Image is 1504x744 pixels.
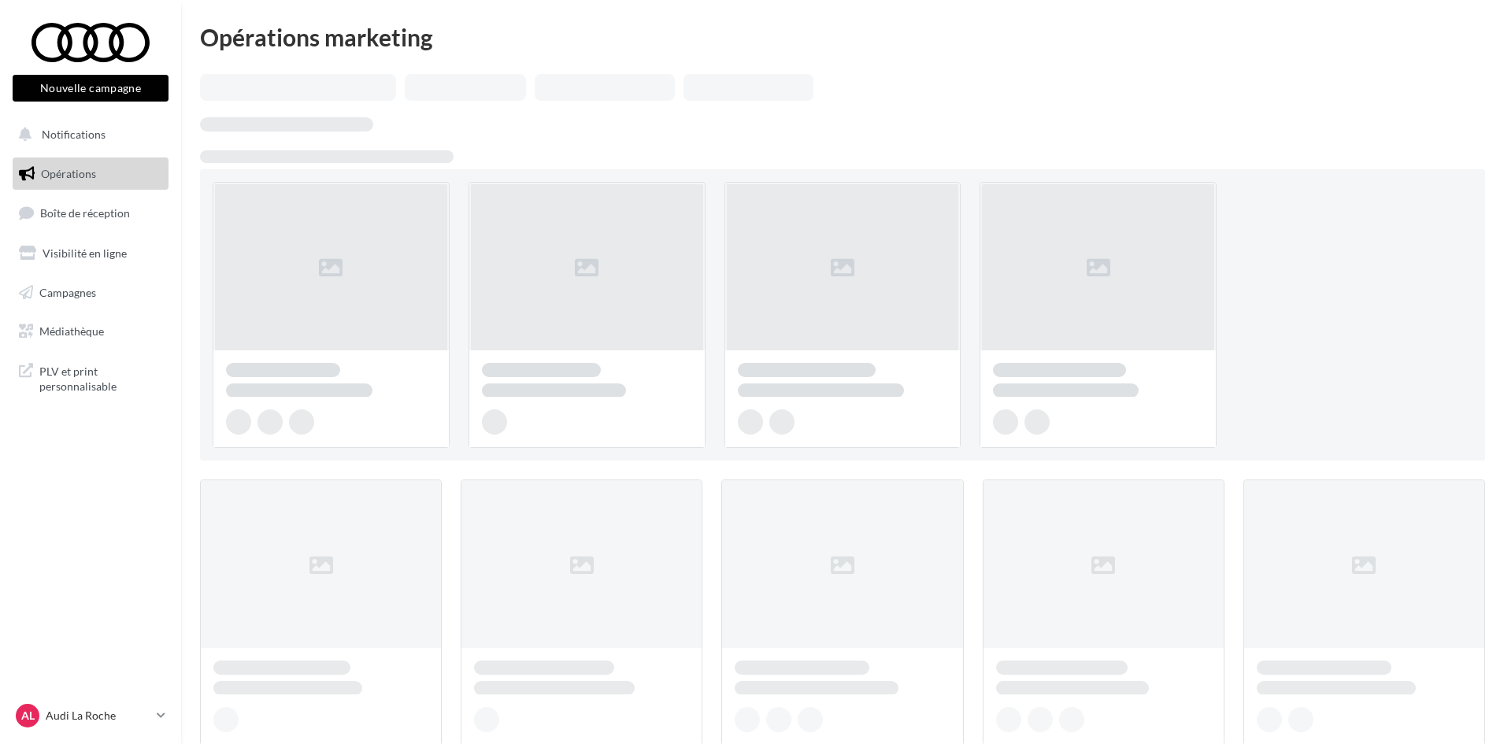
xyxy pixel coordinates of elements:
a: Visibilité en ligne [9,237,172,270]
a: PLV et print personnalisable [9,354,172,401]
a: AL Audi La Roche [13,701,169,731]
span: Boîte de réception [40,206,130,220]
p: Audi La Roche [46,708,150,724]
span: AL [21,708,35,724]
span: Visibilité en ligne [43,246,127,260]
span: Opérations [41,167,96,180]
span: Médiathèque [39,324,104,338]
a: Médiathèque [9,315,172,348]
a: Boîte de réception [9,196,172,230]
div: Opérations marketing [200,25,1485,49]
span: Notifications [42,128,106,141]
a: Opérations [9,157,172,191]
span: PLV et print personnalisable [39,361,162,394]
button: Notifications [9,118,165,151]
span: Campagnes [39,285,96,298]
button: Nouvelle campagne [13,75,169,102]
a: Campagnes [9,276,172,309]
